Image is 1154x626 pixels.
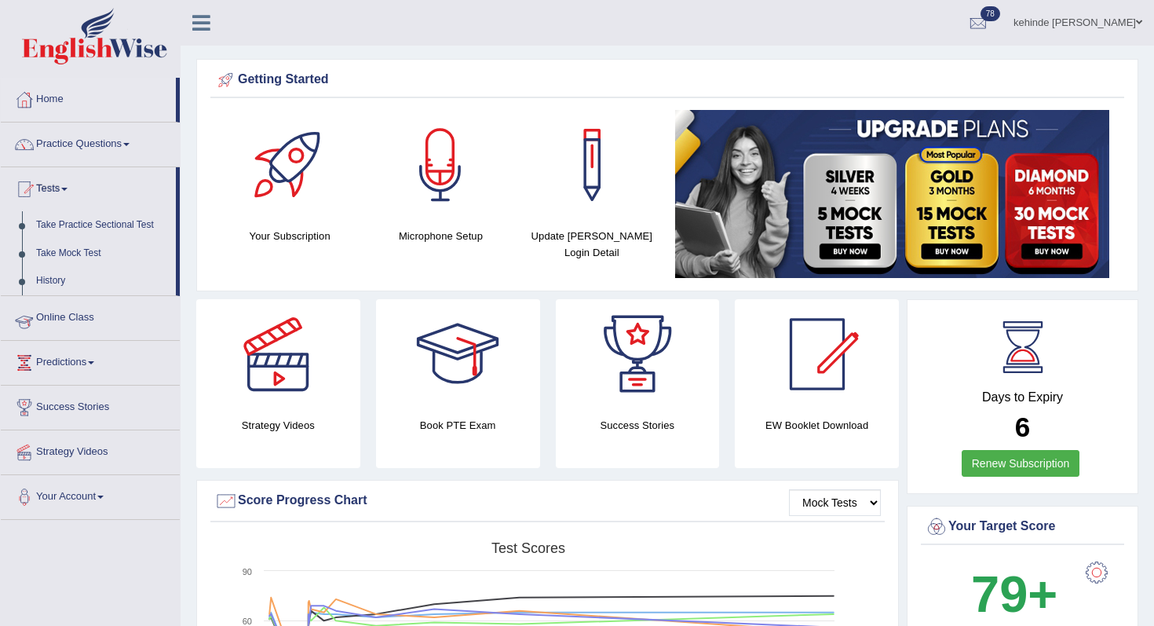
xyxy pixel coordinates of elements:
div: Your Target Score [925,515,1120,539]
b: 79+ [971,566,1057,623]
a: Take Mock Test [29,240,176,268]
span: 78 [981,6,1000,21]
h4: Success Stories [556,417,720,434]
a: Tests [1,167,176,207]
tspan: Test scores [491,540,565,556]
text: 90 [243,567,252,577]
h4: Strategy Videos [196,417,360,434]
h4: Days to Expiry [925,390,1120,405]
a: History [29,267,176,295]
a: Success Stories [1,386,180,425]
img: small5.jpg [675,110,1109,278]
a: Strategy Videos [1,430,180,470]
h4: Microphone Setup [373,228,508,244]
h4: EW Booklet Download [735,417,899,434]
a: Your Account [1,475,180,514]
b: 6 [1015,412,1030,442]
text: 60 [243,617,252,626]
a: Take Practice Sectional Test [29,211,176,240]
div: Score Progress Chart [214,489,881,513]
h4: Update [PERSON_NAME] Login Detail [524,228,659,261]
a: Home [1,78,176,117]
h4: Book PTE Exam [376,417,540,434]
a: Predictions [1,341,180,380]
a: Practice Questions [1,123,180,162]
div: Getting Started [214,68,1120,92]
h4: Your Subscription [222,228,357,244]
a: Online Class [1,296,180,335]
a: Renew Subscription [962,450,1080,477]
